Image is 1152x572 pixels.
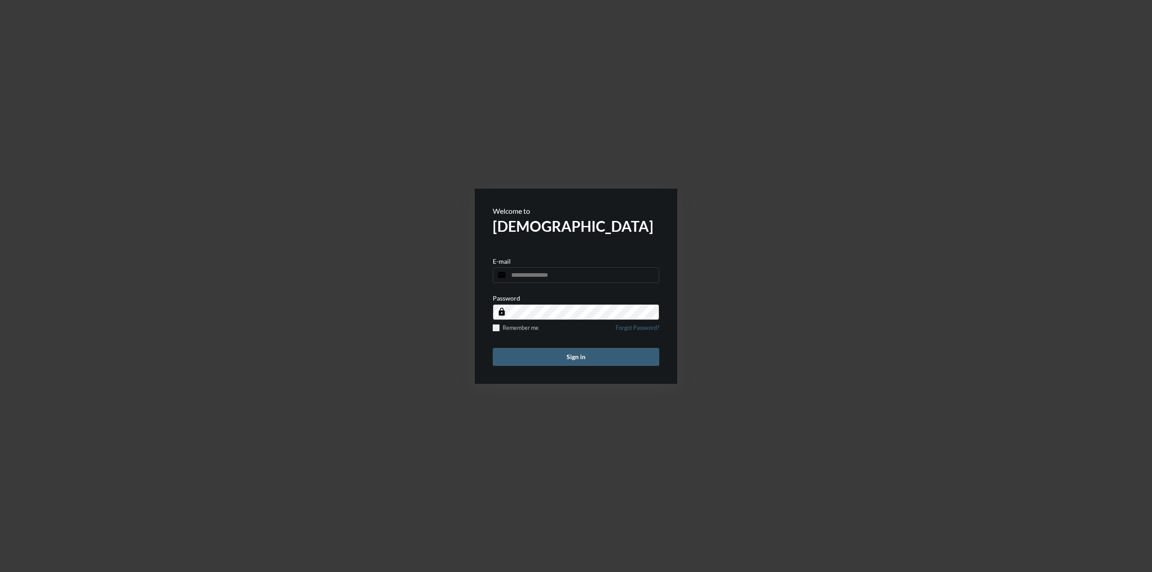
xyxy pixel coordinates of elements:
[493,324,539,331] label: Remember me
[493,257,511,265] p: E-mail
[493,207,659,215] p: Welcome to
[616,324,659,337] a: Forgot Password?
[493,294,520,302] p: Password
[493,348,659,366] button: Sign in
[493,217,659,235] h2: [DEMOGRAPHIC_DATA]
